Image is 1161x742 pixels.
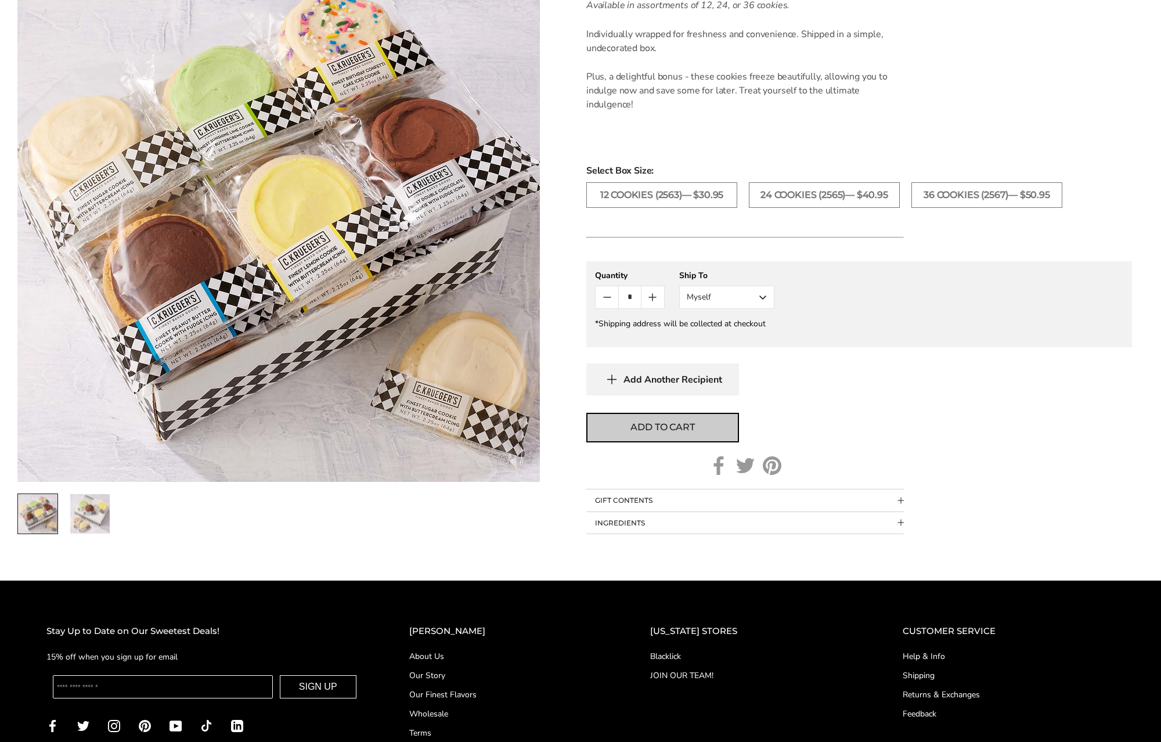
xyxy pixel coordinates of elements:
[46,624,363,639] h2: Stay Up to Date on Our Sweetest Deals!
[139,719,151,732] a: Pinterest
[630,420,694,434] span: Add to cart
[586,261,1132,347] gfm-form: New recipient
[623,374,722,386] span: Add Another Recipient
[46,719,59,732] a: Facebook
[903,708,1115,720] a: Feedback
[231,719,243,732] a: LinkedIn
[903,669,1115,682] a: Shipping
[586,489,904,512] button: Collapsible block button
[108,719,120,732] a: Instagram
[18,494,57,534] img: Just The Cookies - Signature Iced Cookie Assortment
[409,727,604,739] a: Terms
[911,182,1062,208] label: 36 COOKIES (2567)— $50.95
[586,512,904,534] button: Collapsible block button
[586,182,737,208] label: 12 COOKIES (2563)— $30.95
[409,708,604,720] a: Wholesale
[749,182,900,208] label: 24 COOKIES (2565)— $40.95
[170,719,182,732] a: YouTube
[53,675,273,698] input: Enter your email
[409,669,604,682] a: Our Story
[200,719,212,732] a: TikTok
[595,318,1123,329] div: *Shipping address will be collected at checkout
[903,689,1115,701] a: Returns & Exchanges
[586,363,739,395] button: Add Another Recipient
[17,494,58,534] a: 1 / 2
[46,650,363,664] p: 15% off when you sign up for email
[70,494,110,534] img: Just The Cookies - Signature Iced Cookie Assortment
[595,270,665,281] div: Quantity
[650,669,856,682] a: JOIN OUR TEAM!
[736,456,755,475] a: Twitter
[586,413,739,442] button: Add to cart
[586,164,1132,178] span: Select Box Size:
[70,494,110,534] a: 2 / 2
[409,624,604,639] h2: [PERSON_NAME]
[586,70,904,111] p: Plus, a delightful bonus - these cookies freeze beautifully, allowing you to indulge now and save...
[280,675,356,698] button: SIGN UP
[650,650,856,662] a: Blacklick
[618,286,641,308] input: Quantity
[679,270,774,281] div: Ship To
[709,456,728,475] a: Facebook
[903,650,1115,662] a: Help & Info
[641,286,664,308] button: Count plus
[409,650,604,662] a: About Us
[77,719,89,732] a: Twitter
[903,624,1115,639] h2: CUSTOMER SERVICE
[409,689,604,701] a: Our Finest Flavors
[586,27,904,55] p: Individually wrapped for freshness and convenience. Shipped in a simple, undecorated box.
[596,286,618,308] button: Count minus
[679,286,774,309] button: Myself
[763,456,781,475] a: Pinterest
[650,624,856,639] h2: [US_STATE] STORES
